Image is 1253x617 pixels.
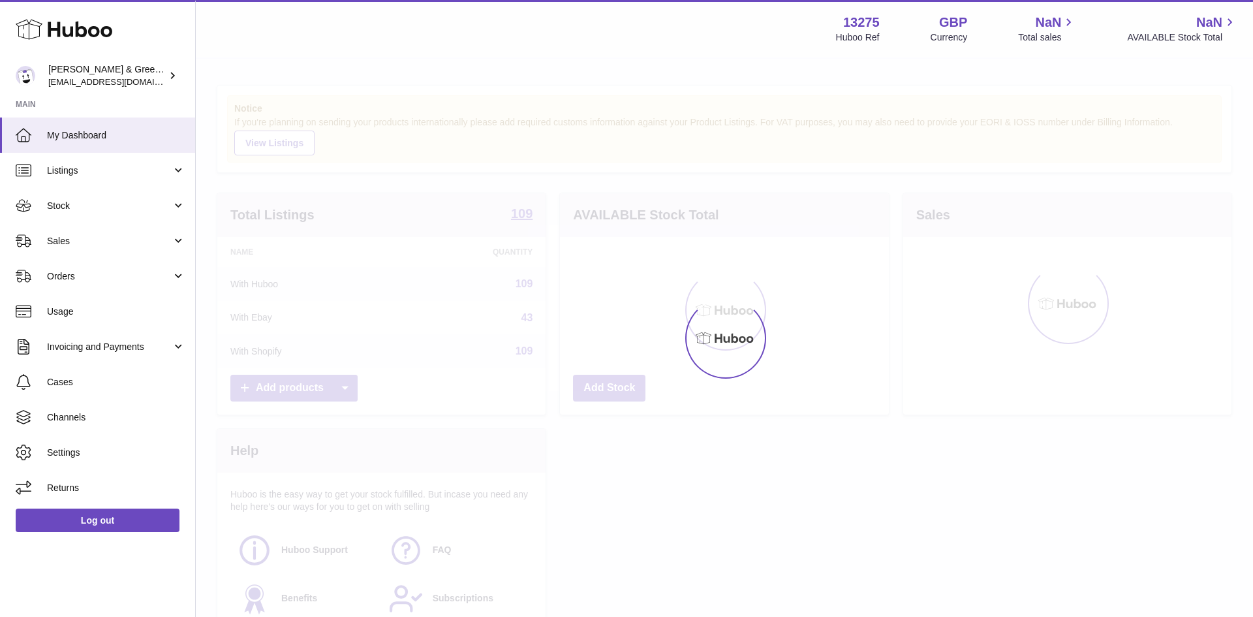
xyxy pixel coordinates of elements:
strong: GBP [939,14,967,31]
span: Usage [47,306,185,318]
strong: 13275 [843,14,880,31]
span: Sales [47,235,172,247]
span: Listings [47,165,172,177]
a: Log out [16,509,179,532]
span: AVAILABLE Stock Total [1127,31,1237,44]
span: Invoicing and Payments [47,341,172,353]
a: NaN Total sales [1018,14,1076,44]
span: [EMAIL_ADDRESS][DOMAIN_NAME] [48,76,192,87]
span: My Dashboard [47,129,185,142]
span: Settings [47,447,185,459]
span: Cases [47,376,185,388]
span: NaN [1196,14,1222,31]
a: NaN AVAILABLE Stock Total [1127,14,1237,44]
span: Total sales [1018,31,1076,44]
img: internalAdmin-13275@internal.huboo.com [16,66,35,86]
div: [PERSON_NAME] & Green Ltd [48,63,166,88]
div: Currency [931,31,968,44]
span: Orders [47,270,172,283]
span: Channels [47,411,185,424]
span: NaN [1035,14,1061,31]
span: Stock [47,200,172,212]
span: Returns [47,482,185,494]
div: Huboo Ref [836,31,880,44]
